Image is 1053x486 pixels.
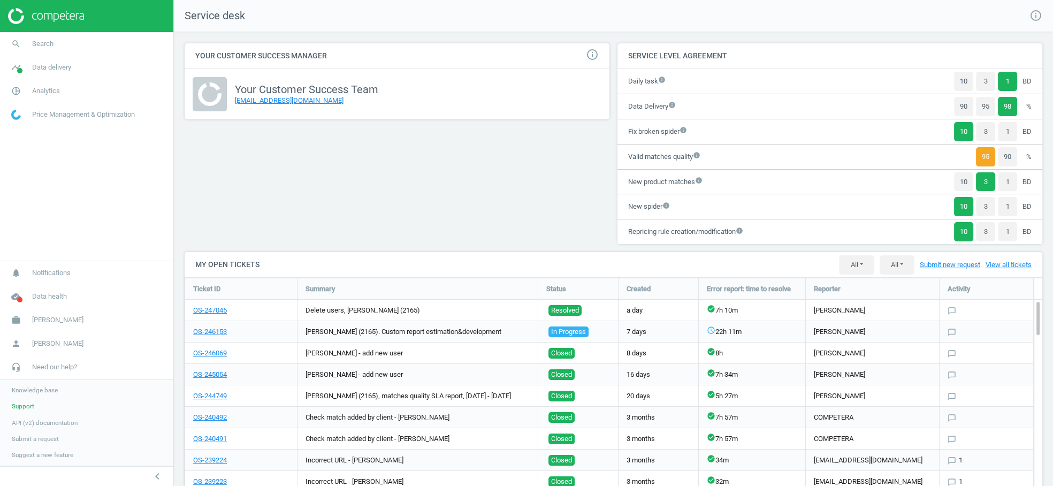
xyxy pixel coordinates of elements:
span: 1 [948,455,963,465]
i: chat_bubble_outline [948,435,956,444]
span: % [1023,152,1032,162]
i: check_circle [707,369,715,377]
button: 3 [976,172,995,192]
div: [PERSON_NAME] (2165), matches quality SLA report, [DATE] - [DATE] [297,385,538,406]
span: Reporter [814,284,841,294]
span: Closed [551,391,572,401]
a: OS-240491 [193,434,227,444]
button: 90 [954,97,973,116]
span: Closed [551,369,572,380]
i: info [695,177,703,184]
button: 10 [954,122,973,141]
div: [PERSON_NAME] - add new user [297,343,538,363]
i: headset_mic [6,357,26,377]
button: All [839,255,874,275]
span: Service desk [174,9,245,24]
button: chat_bubble_outline1 [948,455,963,465]
span: Activity [948,284,970,294]
div: [PERSON_NAME] - add new user [297,364,538,385]
span: Analytics [32,86,60,96]
div: Fix broken spider [628,127,680,136]
span: a day [627,306,643,315]
span: [PERSON_NAME] [814,327,865,337]
span: 7h 57m [715,434,738,444]
span: API (v2) documentation [12,419,78,427]
span: COMPETERA [814,413,853,422]
div: Repricing rule creation/modification [628,227,736,237]
i: info [693,151,700,159]
span: Need our help? [32,362,77,372]
a: OS-246153 [193,327,227,337]
i: chat_bubble_outline [948,371,956,379]
button: 1 [998,172,1017,192]
button: 3 [976,197,995,216]
button: 90 [998,147,1017,166]
i: info [662,202,670,209]
button: chat_bubble_outline [948,348,959,358]
span: 3 months [627,413,655,422]
img: wGWNvw8QSZomAAAAABJRU5ErkJggg== [11,110,21,120]
i: chat_bubble_outline [948,350,956,358]
div: Valid matches quality [628,152,693,162]
i: info [736,227,743,234]
span: Submit a request [12,435,59,443]
span: 16 days [627,370,650,379]
button: 1 [998,72,1017,91]
span: Closed [551,434,572,444]
button: All [880,255,914,275]
button: 95 [976,97,995,116]
i: check_circle [707,412,715,420]
a: Submit new request [920,260,980,270]
button: chat_bubble_outline [948,306,959,315]
span: 5h 27m [715,391,738,401]
span: BD [1023,202,1032,211]
span: Suggest a new feature [12,451,73,459]
i: cloud_done [6,286,26,307]
span: BD [1023,227,1032,237]
div: Check match added by client - [PERSON_NAME] [297,407,538,428]
span: 7h 57m [715,413,738,422]
button: chat_bubble_outline [948,370,959,379]
i: access_time [707,326,715,335]
span: Knowledge base [12,386,58,394]
button: 10 [954,222,973,241]
span: Support [12,402,34,411]
i: check_circle [707,476,715,484]
i: info [668,101,676,109]
span: [PERSON_NAME] [814,306,865,315]
button: 3 [976,72,995,91]
div: Daily task [628,77,658,86]
span: [PERSON_NAME] [814,391,865,401]
a: OS-246069 [193,348,227,358]
a: OS-247045 [193,306,227,315]
i: check_circle [707,305,715,313]
span: Closed [551,455,572,466]
span: [PERSON_NAME] [814,370,865,379]
span: BD [1023,177,1032,187]
h4: Your Customer Success Manager [185,43,609,69]
i: pie_chart_outlined [6,81,26,101]
span: Closed [551,348,572,359]
span: Status [546,284,566,294]
a: [EMAIL_ADDRESS][DOMAIN_NAME] [235,96,344,104]
div: Check match added by client - [PERSON_NAME] [297,428,538,449]
button: 1 [998,197,1017,216]
i: search [6,34,26,54]
a: OS-245054 [193,370,227,379]
i: check_circle [707,433,715,442]
span: Data delivery [32,63,71,72]
i: timeline [6,57,26,78]
i: person [6,333,26,354]
span: [PERSON_NAME] [32,339,83,348]
span: [PERSON_NAME] [814,348,865,358]
span: 20 days [627,391,650,401]
h2: Your Customer Success Team [235,83,378,96]
i: check_circle [707,454,715,463]
button: 10 [954,172,973,192]
span: Closed [551,412,572,423]
h4: Service Level Agreement [617,43,1042,69]
span: [PERSON_NAME] [32,315,83,325]
img: ajHJNr6hYgQAAAAASUVORK5CYII= [8,8,84,24]
span: Created [627,284,651,294]
span: 7h 10m [715,306,738,315]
